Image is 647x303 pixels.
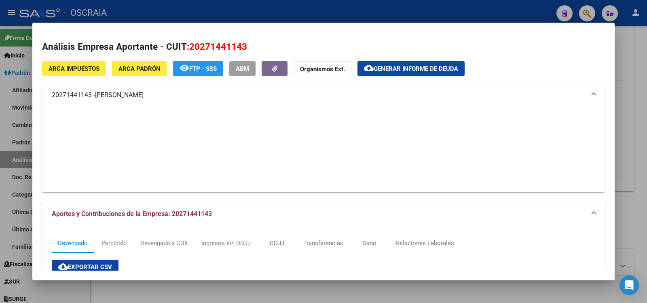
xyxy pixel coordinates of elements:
[49,65,99,72] span: ARCA Impuestos
[236,65,249,72] span: ABM
[363,239,376,248] div: Sano
[58,263,112,271] span: Exportar CSV
[357,61,465,76] button: Generar informe de deuda
[112,61,167,76] button: ARCA Padrón
[364,63,374,73] mat-icon: cloud_download
[229,61,256,76] button: ABM
[189,65,217,72] span: FTP - SSS
[303,239,343,248] div: Transferencias
[42,40,605,54] h2: Análisis Empresa Aportante - CUIT:
[294,61,351,76] button: Organismos Ext.
[101,239,127,248] div: Percibido
[95,90,144,100] span: [PERSON_NAME]
[180,63,189,73] mat-icon: remove_red_eye
[620,275,639,295] div: Open Intercom Messenger
[42,201,605,227] mat-expansion-panel-header: Aportes y Contribuciones de la Empresa: 20271441143
[52,90,586,100] mat-panel-title: 20271441143 -
[52,210,212,218] span: Aportes y Contribuciones de la Empresa: 20271441143
[58,239,88,248] div: Devengado
[173,61,223,76] button: FTP - SSS
[396,239,454,248] div: Relaciones Laborales
[140,239,189,248] div: Devengado x CUIL
[201,239,251,248] div: Ingresos sin DDJJ
[42,61,106,76] button: ARCA Impuestos
[52,260,118,274] button: Exportar CSV
[42,85,605,105] mat-expansion-panel-header: 20271441143 -[PERSON_NAME]
[118,65,161,72] span: ARCA Padrón
[374,65,458,72] span: Generar informe de deuda
[58,262,68,271] mat-icon: cloud_download
[300,66,345,73] strong: Organismos Ext.
[270,239,284,248] div: DDJJ
[189,41,247,52] span: 20271441143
